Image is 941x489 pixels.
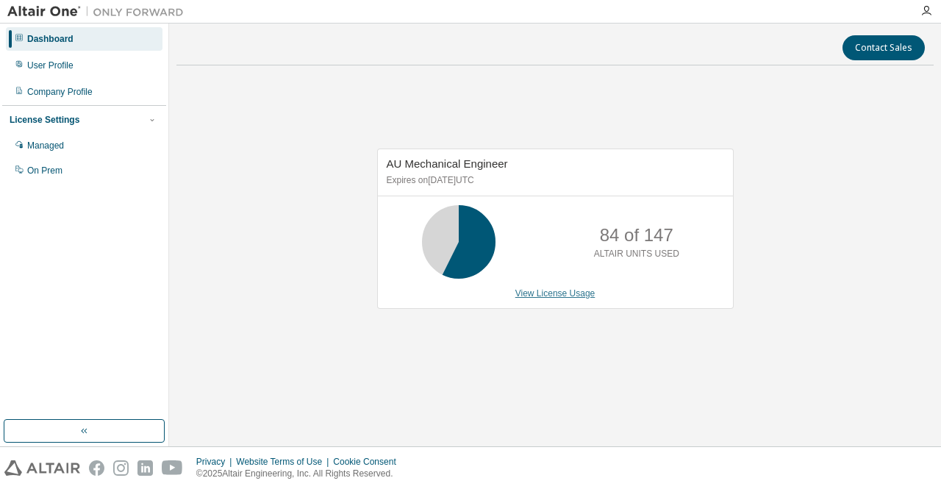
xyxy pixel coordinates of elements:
[600,223,673,248] p: 84 of 147
[27,33,74,45] div: Dashboard
[515,288,595,299] a: View License Usage
[137,460,153,476] img: linkedin.svg
[27,60,74,71] div: User Profile
[196,456,236,468] div: Privacy
[842,35,925,60] button: Contact Sales
[7,4,191,19] img: Altair One
[387,174,720,187] p: Expires on [DATE] UTC
[27,140,64,151] div: Managed
[4,460,80,476] img: altair_logo.svg
[333,456,404,468] div: Cookie Consent
[113,460,129,476] img: instagram.svg
[162,460,183,476] img: youtube.svg
[236,456,333,468] div: Website Terms of Use
[387,157,508,170] span: AU Mechanical Engineer
[89,460,104,476] img: facebook.svg
[196,468,405,480] p: © 2025 Altair Engineering, Inc. All Rights Reserved.
[594,248,679,260] p: ALTAIR UNITS USED
[10,114,79,126] div: License Settings
[27,165,62,176] div: On Prem
[27,86,93,98] div: Company Profile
